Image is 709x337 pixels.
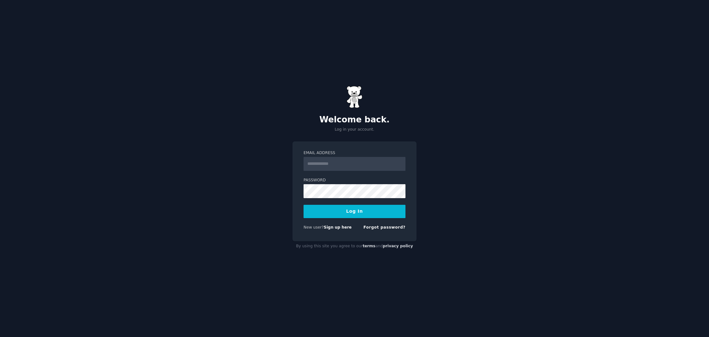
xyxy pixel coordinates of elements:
[292,115,417,125] h2: Welcome back.
[304,178,405,183] label: Password
[383,244,413,248] a: privacy policy
[304,150,405,156] label: Email Address
[292,241,417,251] div: By using this site you agree to our and
[304,225,324,230] span: New user?
[304,205,405,218] button: Log In
[363,244,375,248] a: terms
[347,86,362,108] img: Gummy Bear
[363,225,405,230] a: Forgot password?
[292,127,417,133] p: Log in your account.
[324,225,352,230] a: Sign up here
